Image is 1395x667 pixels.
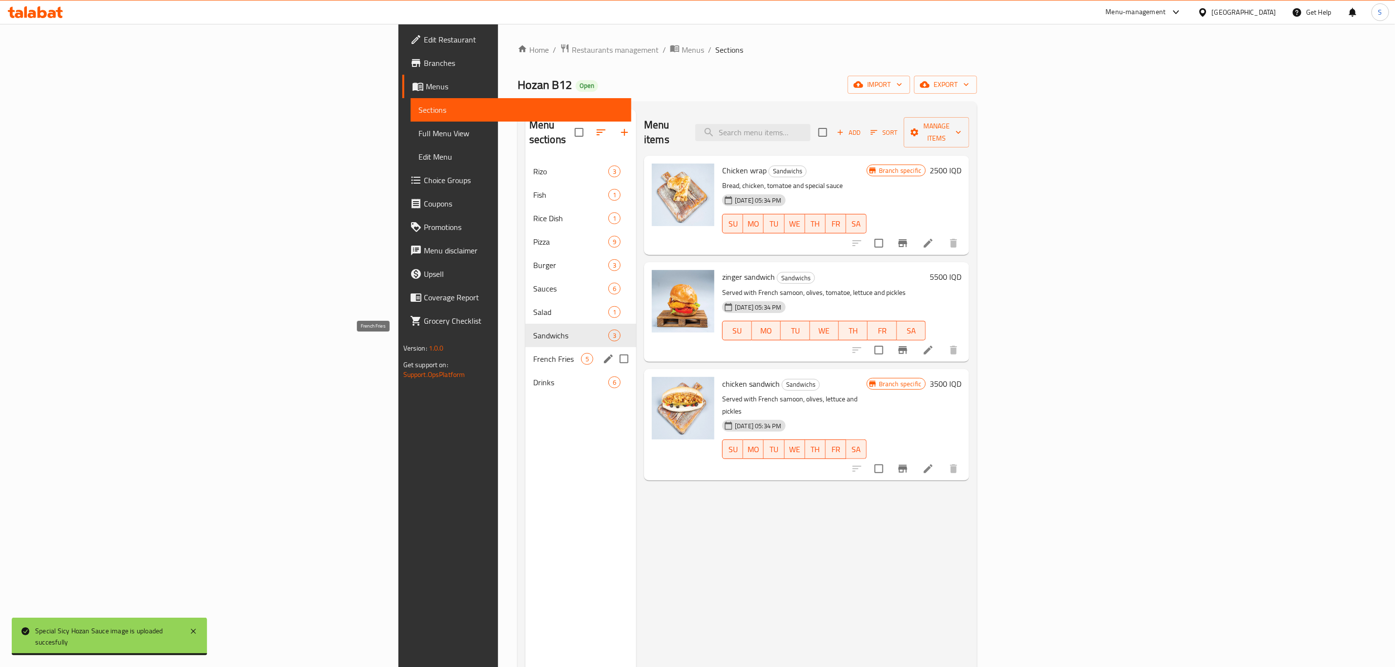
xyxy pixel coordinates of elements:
[403,358,448,371] span: Get support on:
[426,81,624,92] span: Menus
[525,230,636,253] div: Pizza9
[785,439,805,459] button: WE
[777,272,815,284] div: Sandwichs
[922,237,934,249] a: Edit menu item
[756,324,777,338] span: MO
[608,306,621,318] div: items
[942,338,965,362] button: delete
[608,166,621,177] div: items
[533,189,608,201] span: Fish
[904,117,969,147] button: Manage items
[843,324,864,338] span: TH
[402,51,631,75] a: Branches
[609,214,620,223] span: 1
[891,338,915,362] button: Branch-specific-item
[533,283,608,294] span: Sauces
[424,34,624,45] span: Edit Restaurant
[424,268,624,280] span: Upsell
[752,321,781,340] button: MO
[601,352,616,366] button: edit
[525,156,636,398] nav: Menu sections
[424,174,624,186] span: Choice Groups
[839,321,868,340] button: TH
[942,457,965,480] button: delete
[525,371,636,394] div: Drinks6
[812,122,833,143] span: Select section
[533,236,608,248] span: Pizza
[782,379,820,391] div: Sandwichs
[1378,7,1382,18] span: S
[533,166,608,177] span: Rizo
[533,376,608,388] span: Drinks
[805,214,826,233] button: TH
[411,98,631,122] a: Sections
[891,231,915,255] button: Branch-specific-item
[912,120,961,145] span: Manage items
[868,321,896,340] button: FR
[608,330,621,341] div: items
[901,324,922,338] span: SA
[609,190,620,200] span: 1
[722,376,780,391] span: chicken sandwich
[809,442,822,457] span: TH
[727,324,748,338] span: SU
[764,214,784,233] button: TU
[869,459,889,479] span: Select to update
[930,377,961,391] h6: 3500 IQD
[830,217,842,231] span: FR
[922,344,934,356] a: Edit menu item
[850,442,863,457] span: SA
[525,347,636,371] div: French Fries5edit
[781,321,810,340] button: TU
[411,145,631,168] a: Edit Menu
[525,253,636,277] div: Burger3
[608,236,621,248] div: items
[402,168,631,192] a: Choice Groups
[613,121,636,144] button: Add section
[533,259,608,271] span: Burger
[525,160,636,183] div: Rizo3
[402,309,631,333] a: Grocery Checklist
[424,198,624,209] span: Coupons
[533,212,608,224] div: Rice Dish
[609,331,620,340] span: 3
[722,287,926,299] p: Served with French samoon, olives, tomatoe, lettuce and pickles
[747,217,760,231] span: MO
[609,308,620,317] span: 1
[769,166,806,177] span: Sandwichs
[581,353,593,365] div: items
[835,127,862,138] span: Add
[722,163,767,178] span: Chicken wrap
[747,442,760,457] span: MO
[608,283,621,294] div: items
[609,284,620,293] span: 6
[525,324,636,347] div: Sandwichs3
[930,164,961,177] h6: 2500 IQD
[682,44,704,56] span: Menus
[411,122,631,145] a: Full Menu View
[826,214,846,233] button: FR
[722,439,743,459] button: SU
[942,231,965,255] button: delete
[850,217,863,231] span: SA
[715,44,743,56] span: Sections
[424,57,624,69] span: Branches
[731,196,785,205] span: [DATE] 05:34 PM
[722,270,775,284] span: zinger sandwich
[403,342,427,354] span: Version:
[418,104,624,116] span: Sections
[609,237,620,247] span: 9
[609,167,620,176] span: 3
[833,125,864,140] button: Add
[708,44,711,56] li: /
[922,79,969,91] span: export
[582,354,593,364] span: 5
[1212,7,1276,18] div: [GEOGRAPHIC_DATA]
[402,286,631,309] a: Coverage Report
[914,76,977,94] button: export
